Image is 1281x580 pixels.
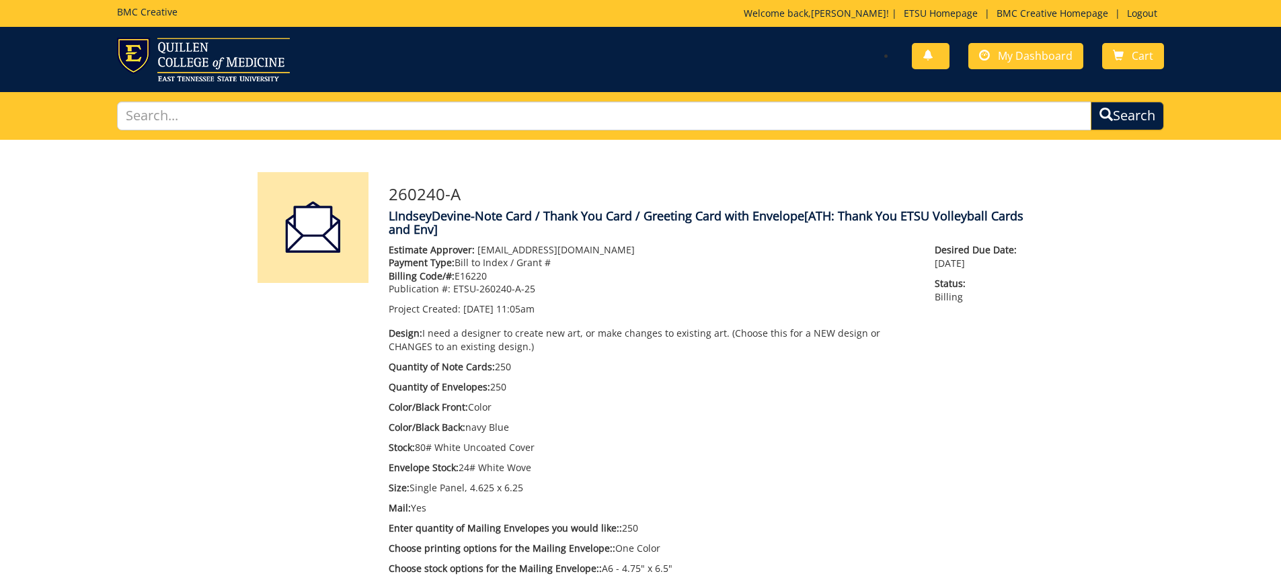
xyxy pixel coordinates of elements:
input: Search... [117,101,1092,130]
span: Estimate Approver: [389,243,475,256]
p: 250 [389,360,915,374]
p: A6 - 4.75" x 6.5" [389,562,915,575]
button: Search [1091,101,1164,130]
a: My Dashboard [968,43,1083,69]
span: Project Created: [389,302,461,315]
span: Stock: [389,441,415,454]
span: Envelope Stock: [389,461,459,474]
p: 250 [389,380,915,394]
span: Quantity of Envelopes: [389,380,490,393]
h3: 260240-A [389,185,1024,203]
span: Status: [935,277,1023,290]
span: Desired Due Date: [935,243,1023,257]
p: Welcome back, ! | | | [744,7,1164,20]
h5: BMC Creative [117,7,178,17]
span: [DATE] 11:05am [463,302,535,315]
span: Cart [1132,48,1153,63]
span: Quantity of Note Cards: [389,360,495,373]
p: Bill to Index / Grant # [389,256,915,270]
p: navy Blue [389,421,915,434]
p: Color [389,401,915,414]
p: [EMAIL_ADDRESS][DOMAIN_NAME] [389,243,915,257]
p: One Color [389,542,915,555]
a: Logout [1120,7,1164,19]
span: My Dashboard [998,48,1073,63]
a: BMC Creative Homepage [990,7,1115,19]
p: Yes [389,501,915,515]
span: Enter quantity of Mailing Envelopes you would like:: [389,522,622,534]
span: [ATH: Thank You ETSU Volleyball Cards and Env] [389,208,1023,237]
span: Payment Type: [389,256,455,269]
a: [PERSON_NAME] [811,7,886,19]
span: Color/Black Front: [389,401,468,413]
p: [DATE] [935,243,1023,270]
span: Color/Black Back: [389,421,465,433]
span: Mail: [389,501,411,514]
span: Choose printing options for the Mailing Envelope:: [389,542,615,554]
span: Size: [389,481,410,494]
img: ETSU logo [117,38,290,81]
p: 24# White Wove [389,461,915,474]
p: 250 [389,522,915,535]
span: Choose stock options for the Mailing Envelope:: [389,562,602,575]
span: ETSU-260240-A-25 [453,282,535,295]
a: ETSU Homepage [897,7,984,19]
p: 80# White Uncoated Cover [389,441,915,454]
span: Billing Code/#: [389,270,455,282]
p: Billing [935,277,1023,304]
span: Publication #: [389,282,451,295]
p: I need a designer to create new art, or make changes to existing art. (Choose this for a NEW desi... [389,327,915,354]
a: Cart [1102,43,1164,69]
img: Product featured image [258,172,368,283]
p: E16220 [389,270,915,283]
span: Design: [389,327,422,339]
h4: LIndseyDevine-Note Card / Thank You Card / Greeting Card with Envelope [389,210,1024,237]
p: Single Panel, 4.625 x 6.25 [389,481,915,495]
